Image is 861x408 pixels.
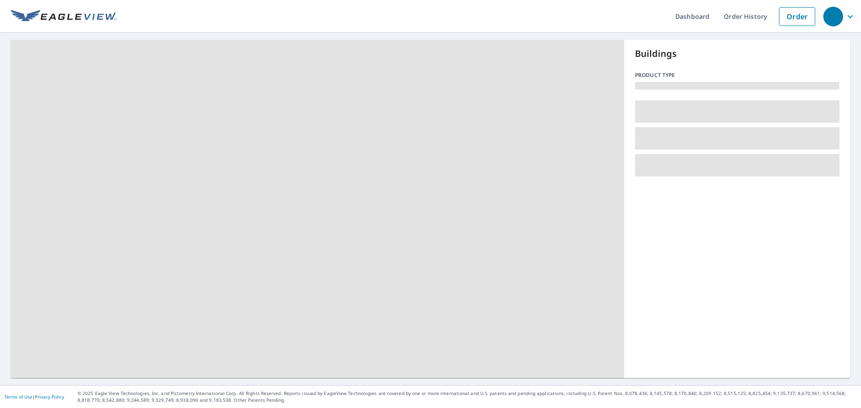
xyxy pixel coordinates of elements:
a: Order [779,7,815,26]
p: © 2025 Eagle View Technologies, Inc. and Pictometry International Corp. All Rights Reserved. Repo... [78,390,857,404]
p: Buildings [635,47,839,60]
a: Terms of Use [4,394,32,400]
img: EV Logo [11,10,117,23]
a: Privacy Policy [35,394,64,400]
p: | [4,394,64,399]
p: Product type [635,71,839,79]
